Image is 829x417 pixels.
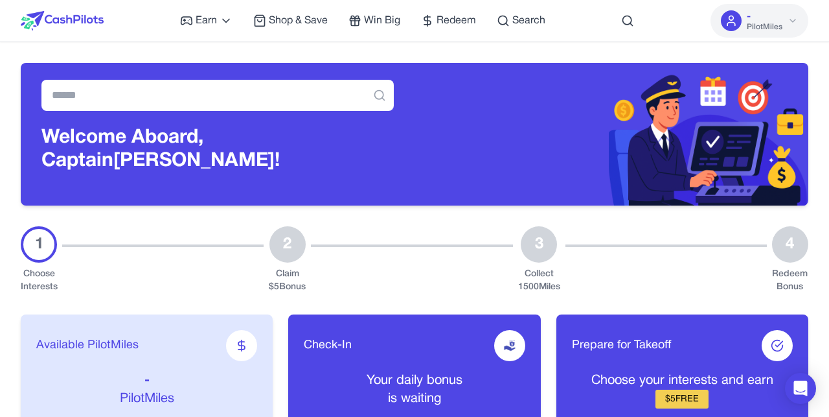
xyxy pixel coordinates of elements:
[196,13,217,29] span: Earn
[304,337,352,355] span: Check-In
[414,63,808,206] img: Header decoration
[572,337,671,355] span: Prepare for Takeoff
[21,226,57,263] div: 1
[348,13,400,29] a: Win Big
[304,372,525,390] p: Your daily bonus
[785,373,816,404] div: Open Intercom Messenger
[521,226,557,263] div: 3
[36,372,257,390] p: -
[269,13,328,29] span: Shop & Save
[41,126,394,173] h3: Welcome Aboard, Captain [PERSON_NAME]!
[421,13,476,29] a: Redeem
[747,22,782,32] span: PilotMiles
[710,4,808,38] button: -PilotMiles
[437,13,476,29] span: Redeem
[772,226,808,263] div: 4
[772,268,808,294] div: Redeem Bonus
[269,226,306,263] div: 2
[364,13,400,29] span: Win Big
[253,13,328,29] a: Shop & Save
[36,390,257,408] p: PilotMiles
[518,268,560,294] div: Collect 1500 Miles
[21,11,104,30] img: CashPilots Logo
[572,372,793,390] p: Choose your interests and earn
[655,390,709,409] div: $ 5 FREE
[388,393,441,405] span: is waiting
[180,13,233,29] a: Earn
[512,13,545,29] span: Search
[497,13,545,29] a: Search
[747,9,751,25] span: -
[503,339,516,352] img: receive-dollar
[269,268,306,294] div: Claim $ 5 Bonus
[21,268,57,294] div: Choose Interests
[36,337,139,355] span: Available PilotMiles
